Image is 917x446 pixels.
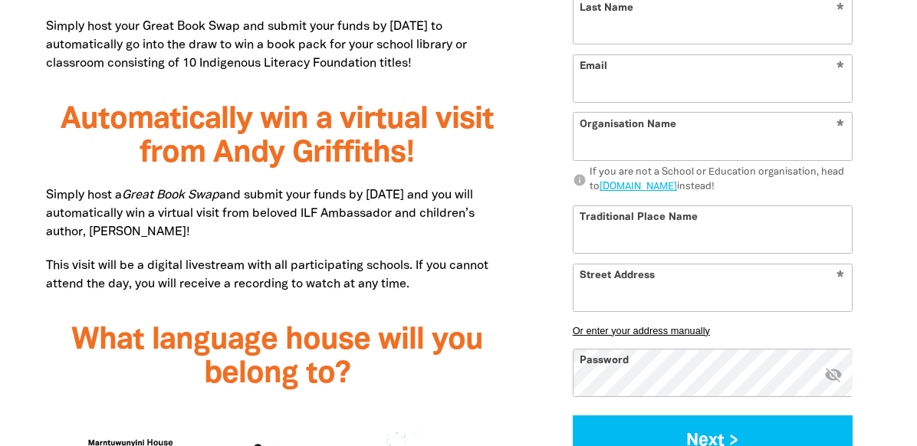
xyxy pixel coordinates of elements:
[46,257,508,294] p: This visit will be a digital livestream with all participating schools. If you cannot attend the ...
[590,166,853,195] div: If you are not a School or Education organisation, head to instead!
[71,326,483,389] span: What language house will you belong to?
[46,186,508,241] p: Simply host a and submit your funds by [DATE] and you will automatically win a virtual visit from...
[573,174,587,188] i: info
[824,366,843,386] button: visibility_off
[46,18,508,73] p: Simply host your Great Book Swap and submit your funds by [DATE] to automatically go into the dra...
[122,190,219,201] em: Great Book Swap
[824,366,843,384] i: Hide password
[600,183,677,192] a: [DOMAIN_NAME]
[573,325,853,336] button: Or enter your address manually
[61,106,494,168] span: Automatically win a virtual visit from Andy Griffiths!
